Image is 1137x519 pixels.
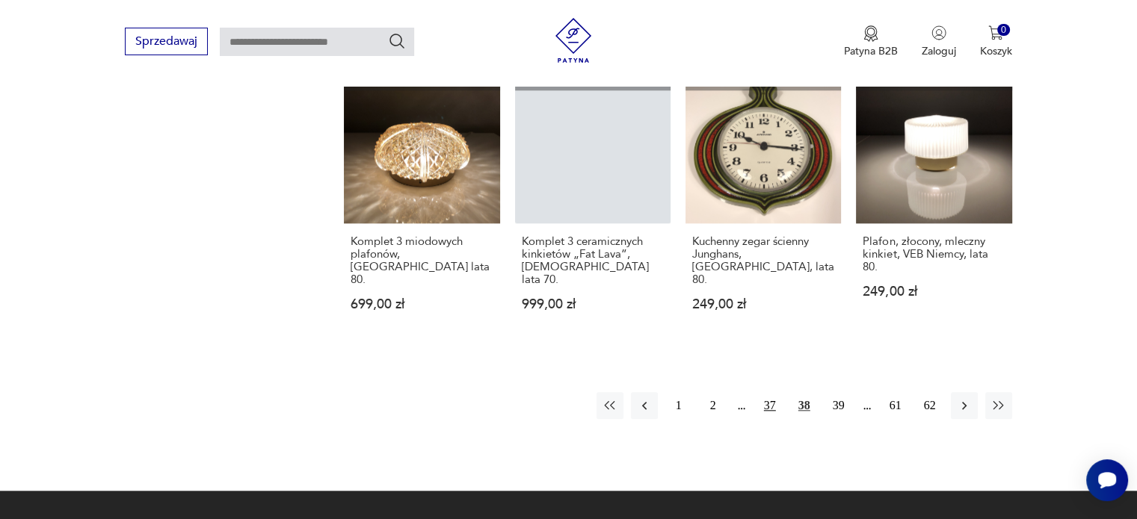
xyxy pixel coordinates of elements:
[665,392,692,419] button: 1
[692,235,834,286] h3: Kuchenny zegar ścienny Junghans, [GEOGRAPHIC_DATA], lata 80.
[1086,459,1128,501] iframe: Smartsupp widget button
[863,285,1005,298] p: 249,00 zł
[825,392,852,419] button: 39
[515,68,671,340] a: Produkt wyprzedanyKomplet 3 ceramicznych kinkietów „Fat Lava”, Niemcy lata 70.Komplet 3 ceramiczn...
[700,392,727,419] button: 2
[844,25,898,58] button: Patyna B2B
[922,25,956,58] button: Zaloguj
[757,392,783,419] button: 37
[980,44,1012,58] p: Koszyk
[791,392,818,419] button: 38
[125,37,208,48] a: Sprzedawaj
[916,392,943,419] button: 62
[931,25,946,40] img: Ikonka użytkownika
[551,18,596,63] img: Patyna - sklep z meblami i dekoracjami vintage
[351,298,493,311] p: 699,00 zł
[844,44,898,58] p: Patyna B2B
[980,25,1012,58] button: 0Koszyk
[844,25,898,58] a: Ikona medaluPatyna B2B
[344,68,499,340] a: Produkt wyprzedanyKomplet 3 miodowych plafonów, Niemcy lata 80.Komplet 3 miodowych plafonów, [GEO...
[692,298,834,311] p: 249,00 zł
[856,68,1011,340] a: Produkt wyprzedanyPlafon, złocony, mleczny kinkiet, VEB Niemcy, lata 80.Plafon, złocony, mleczny ...
[863,25,878,42] img: Ikona medalu
[863,235,1005,273] h3: Plafon, złocony, mleczny kinkiet, VEB Niemcy, lata 80.
[125,28,208,55] button: Sprzedawaj
[997,24,1010,37] div: 0
[388,32,406,50] button: Szukaj
[882,392,909,419] button: 61
[351,235,493,286] h3: Komplet 3 miodowych plafonów, [GEOGRAPHIC_DATA] lata 80.
[522,298,664,311] p: 999,00 zł
[988,25,1003,40] img: Ikona koszyka
[685,68,841,340] a: Produkt wyprzedanyKuchenny zegar ścienny Junghans, Niemcy, lata 80.Kuchenny zegar ścienny Junghan...
[922,44,956,58] p: Zaloguj
[522,235,664,286] h3: Komplet 3 ceramicznych kinkietów „Fat Lava”, [DEMOGRAPHIC_DATA] lata 70.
